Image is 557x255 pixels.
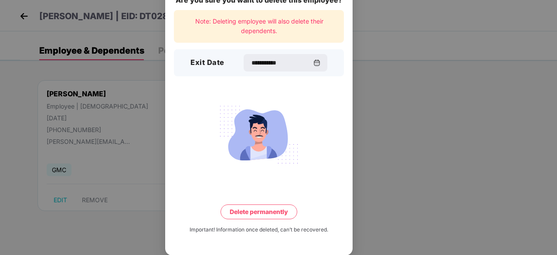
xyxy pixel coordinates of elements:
[174,10,344,43] div: Note: Deleting employee will also delete their dependents.
[210,101,308,169] img: svg+xml;base64,PHN2ZyB4bWxucz0iaHR0cDovL3d3dy53My5vcmcvMjAwMC9zdmciIHdpZHRoPSIyMjQiIGhlaWdodD0iMT...
[190,57,224,68] h3: Exit Date
[313,59,320,66] img: svg+xml;base64,PHN2ZyBpZD0iQ2FsZW5kYXItMzJ4MzIiIHhtbG5zPSJodHRwOi8vd3d3LnczLm9yZy8yMDAwL3N2ZyIgd2...
[190,226,328,234] div: Important! Information once deleted, can’t be recovered.
[221,204,297,219] button: Delete permanently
